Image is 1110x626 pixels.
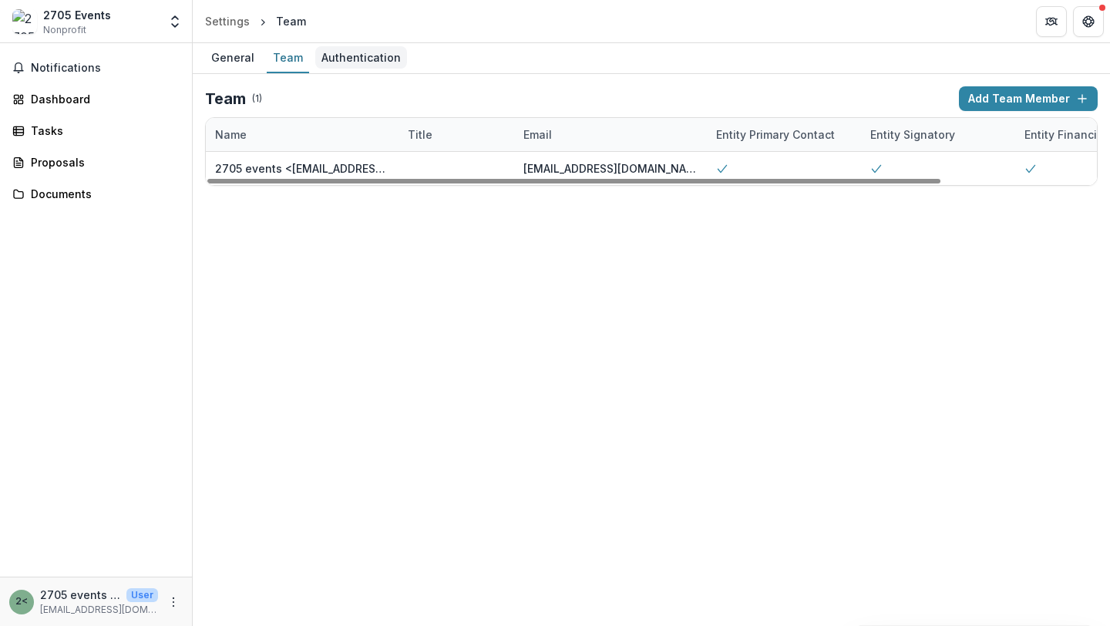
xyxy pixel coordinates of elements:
span: Notifications [31,62,180,75]
div: Entity Signatory [861,118,1015,151]
a: General [205,43,261,73]
a: Team [267,43,309,73]
a: Settings [199,10,256,32]
a: Proposals [6,150,186,175]
h2: Team [205,89,246,108]
div: 2705 events <events2705@gmail.com> [15,597,28,607]
div: Entity Signatory [861,126,964,143]
div: 2705 Events [43,7,111,23]
button: Notifications [6,56,186,80]
button: Add Team Member [959,86,1098,111]
div: [EMAIL_ADDRESS][DOMAIN_NAME] [523,160,698,177]
div: Email [514,118,707,151]
img: 2705 Events [12,9,37,34]
div: Email [514,126,561,143]
a: Authentication [315,43,407,73]
button: More [164,593,183,611]
div: Entity Primary Contact [707,118,861,151]
p: ( 1 ) [252,92,262,106]
a: Documents [6,181,186,207]
nav: breadcrumb [199,10,312,32]
a: Dashboard [6,86,186,112]
button: Open entity switcher [164,6,186,37]
div: Dashboard [31,91,173,107]
div: Name [206,118,399,151]
button: Get Help [1073,6,1104,37]
p: 2705 events <[EMAIL_ADDRESS][DOMAIN_NAME]> [40,587,120,603]
div: Entity Primary Contact [707,126,844,143]
div: Team [267,46,309,69]
div: Name [206,126,256,143]
div: Title [399,118,514,151]
a: Tasks [6,118,186,143]
div: Documents [31,186,173,202]
p: [EMAIL_ADDRESS][DOMAIN_NAME] [40,603,158,617]
span: Nonprofit [43,23,86,37]
button: Partners [1036,6,1067,37]
div: Proposals [31,154,173,170]
div: Settings [205,13,250,29]
div: General [205,46,261,69]
p: User [126,588,158,602]
div: Title [399,126,442,143]
div: Authentication [315,46,407,69]
div: Team [276,13,306,29]
div: 2705 events <[EMAIL_ADDRESS][DOMAIN_NAME]> [215,160,389,177]
div: Tasks [31,123,173,139]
